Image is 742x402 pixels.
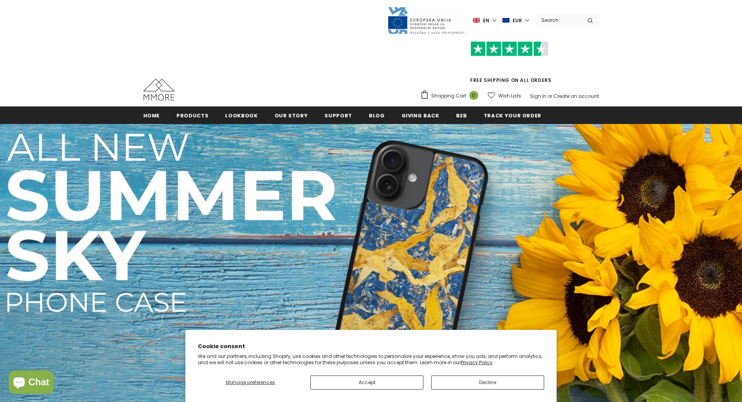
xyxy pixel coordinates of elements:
[6,370,56,396] inbox-online-store-chat: Shopify online store chat
[483,17,489,25] span: en
[488,89,521,103] a: Wish Lists
[198,375,303,390] button: Manage preferences
[275,112,308,119] span: Our Story
[537,14,582,26] input: Search Site
[324,106,352,124] a: support
[461,359,493,366] a: Privacy Policy
[176,112,208,119] span: Products
[456,106,467,124] a: B2B
[498,92,521,100] span: Wish Lists
[431,92,466,100] span: Shopping Cart
[420,90,482,102] a: Shopping Cart 0
[143,79,174,101] img: MMORE Cases
[198,353,544,365] p: We and our partners, including Shopify, use cookies and other technologies to personalize your ex...
[310,375,423,390] button: Accept
[513,17,522,25] span: EUR
[471,41,548,57] img: Trust Pilot Stars
[420,56,599,76] iframe: Customer reviews powered by Trustpilot
[484,112,541,119] span: Track your order
[530,93,546,99] a: Sign In
[469,91,478,100] span: 0
[275,106,308,124] a: Our Story
[484,106,541,124] a: Track your order
[225,106,257,124] a: Lookbook
[553,93,599,99] a: Create an account
[198,342,544,351] h2: Cookie consent
[225,112,257,119] span: Lookbook
[176,106,208,124] a: Products
[369,112,385,119] span: Blog
[369,106,385,124] a: Blog
[420,45,599,83] span: FREE SHIPPING ON ALL ORDERS
[226,379,275,386] span: Manage preferences
[402,112,439,119] span: Giving back
[387,17,465,23] a: Javni Razpis
[143,112,160,119] span: Home
[456,112,467,119] span: B2B
[548,93,552,99] span: or
[324,112,352,119] span: support
[143,106,160,124] a: Home
[402,106,439,124] a: Giving back
[473,17,480,24] img: i-lang-1.png
[431,375,544,390] button: Decline
[387,6,465,35] img: Javni Razpis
